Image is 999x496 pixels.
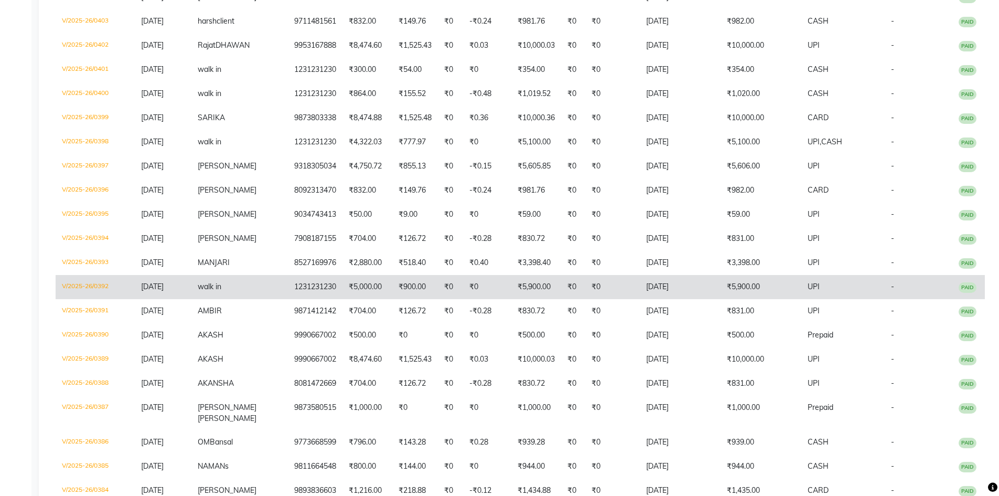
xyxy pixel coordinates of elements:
[511,82,561,106] td: ₹1,019.52
[463,58,511,82] td: ₹0
[821,137,842,146] span: CASH
[511,130,561,154] td: ₹5,100.00
[721,106,801,130] td: ₹10,000.00
[56,58,135,82] td: V/2025-26/0401
[288,106,342,130] td: 9873803338
[959,65,976,76] span: PAID
[959,138,976,148] span: PAID
[585,251,640,275] td: ₹0
[392,275,438,299] td: ₹900.00
[808,437,829,447] span: CASH
[721,430,801,455] td: ₹939.00
[288,58,342,82] td: 1231231230
[721,372,801,396] td: ₹831.00
[288,275,342,299] td: 1231231230
[640,372,721,396] td: [DATE]
[511,396,561,430] td: ₹1,000.00
[198,137,221,146] span: walk in
[959,282,976,293] span: PAID
[342,372,392,396] td: ₹704.00
[585,130,640,154] td: ₹0
[438,34,463,58] td: ₹0
[288,34,342,58] td: 9953167888
[463,251,511,275] td: ₹0.40
[463,106,511,130] td: ₹0.36
[959,234,976,245] span: PAID
[561,82,585,106] td: ₹0
[198,113,225,122] span: SARIKA
[511,455,561,479] td: ₹944.00
[959,258,976,269] span: PAID
[438,82,463,106] td: ₹0
[342,82,392,106] td: ₹864.00
[808,89,829,98] span: CASH
[342,154,392,178] td: ₹4,750.72
[56,275,135,299] td: V/2025-26/0392
[198,40,216,50] span: Rajat
[891,185,894,195] span: -
[198,16,217,26] span: harsh
[392,372,438,396] td: ₹126.72
[392,82,438,106] td: ₹155.52
[585,227,640,251] td: ₹0
[288,178,342,203] td: 8092313470
[959,355,976,365] span: PAID
[288,203,342,227] td: 9034743413
[342,275,392,299] td: ₹5,000.00
[721,323,801,347] td: ₹500.00
[511,430,561,455] td: ₹939.28
[288,430,342,455] td: 9773668599
[463,130,511,154] td: ₹0
[561,9,585,34] td: ₹0
[342,58,392,82] td: ₹300.00
[891,137,894,146] span: -
[56,34,135,58] td: V/2025-26/0402
[640,275,721,299] td: [DATE]
[56,299,135,323] td: V/2025-26/0391
[891,65,894,74] span: -
[640,154,721,178] td: [DATE]
[721,275,801,299] td: ₹5,900.00
[392,58,438,82] td: ₹54.00
[217,16,234,26] span: client
[438,130,463,154] td: ₹0
[56,323,135,347] td: V/2025-26/0390
[141,40,164,50] span: [DATE]
[56,251,135,275] td: V/2025-26/0393
[463,323,511,347] td: ₹0
[141,403,164,412] span: [DATE]
[392,299,438,323] td: ₹126.72
[808,161,820,171] span: UPI
[891,258,894,267] span: -
[808,16,829,26] span: CASH
[392,203,438,227] td: ₹9.00
[56,82,135,106] td: V/2025-26/0400
[640,82,721,106] td: [DATE]
[808,234,820,243] span: UPI
[463,347,511,372] td: ₹0.03
[959,162,976,172] span: PAID
[438,455,463,479] td: ₹0
[721,130,801,154] td: ₹5,100.00
[585,347,640,372] td: ₹0
[141,209,164,219] span: [DATE]
[561,299,585,323] td: ₹0
[392,251,438,275] td: ₹518.40
[141,137,164,146] span: [DATE]
[392,178,438,203] td: ₹149.76
[891,330,894,340] span: -
[392,347,438,372] td: ₹1,525.43
[56,347,135,372] td: V/2025-26/0389
[141,378,164,388] span: [DATE]
[561,275,585,299] td: ₹0
[721,251,801,275] td: ₹3,398.00
[808,330,833,340] span: Prepaid
[342,396,392,430] td: ₹1,000.00
[288,372,342,396] td: 8081472669
[342,251,392,275] td: ₹2,880.00
[561,396,585,430] td: ₹0
[561,178,585,203] td: ₹0
[585,58,640,82] td: ₹0
[959,307,976,317] span: PAID
[141,113,164,122] span: [DATE]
